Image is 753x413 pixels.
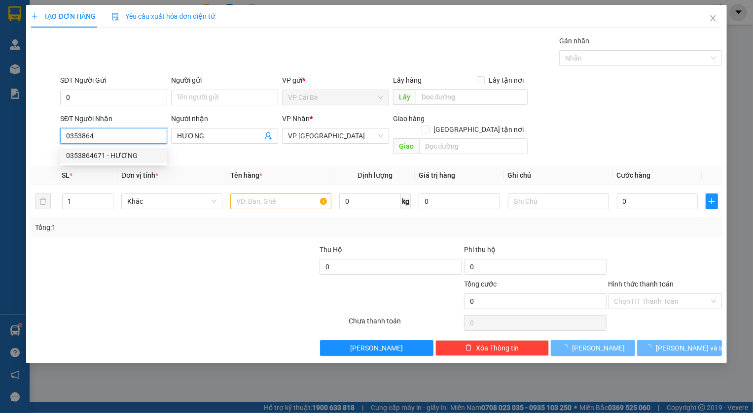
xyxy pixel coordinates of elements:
[31,13,38,20] span: plus
[706,197,717,205] span: plus
[617,171,651,179] span: Cước hàng
[31,12,95,20] span: TẠO ĐƠN HÀNG
[609,280,674,288] label: Hình thức thanh toán
[230,171,262,179] span: Tên hàng
[709,14,717,22] span: close
[435,340,549,356] button: deleteXóa Thông tin
[401,193,411,209] span: kg
[419,171,455,179] span: Giá trị hàng
[348,316,463,333] div: Chưa thanh toán
[60,75,167,86] div: SĐT Người Gửi
[35,222,291,233] div: Tổng: 1
[111,12,215,20] span: Yêu cầu xuất hóa đơn điện tử
[60,148,167,163] div: 0353864671 - HƯƠNG
[430,124,528,135] span: [GEOGRAPHIC_DATA] tận nơi
[121,171,158,179] span: Đơn vị tính
[393,89,416,105] span: Lấy
[320,246,342,254] span: Thu Hộ
[464,280,497,288] span: Tổng cước
[559,37,589,45] label: Gán nhãn
[393,138,419,154] span: Giao
[393,115,425,123] span: Giao hàng
[416,89,528,105] input: Dọc đường
[60,113,167,124] div: SĐT Người Nhận
[171,75,278,86] div: Người gửi
[282,75,389,86] div: VP gửi
[62,171,70,179] span: SL
[485,75,528,86] span: Lấy tận nơi
[111,13,119,21] img: icon
[230,193,331,209] input: VD: Bàn, Ghế
[264,132,272,140] span: user-add
[464,244,607,259] div: Phí thu hộ
[645,344,656,351] span: loading
[282,115,310,123] span: VP Nhận
[66,150,161,161] div: 0353864671 - HƯƠNG
[504,166,613,185] th: Ghi chú
[508,193,609,209] input: Ghi Chú
[288,128,383,143] span: VP Sài Gòn
[350,343,403,353] span: [PERSON_NAME]
[358,171,393,179] span: Định lượng
[288,90,383,105] span: VP Cái Bè
[551,340,636,356] button: [PERSON_NAME]
[656,343,725,353] span: [PERSON_NAME] và In
[393,76,422,84] span: Lấy hàng
[572,343,625,353] span: [PERSON_NAME]
[127,194,216,209] span: Khác
[637,340,722,356] button: [PERSON_NAME] và In
[706,193,717,209] button: plus
[699,5,727,32] button: Close
[476,343,519,353] span: Xóa Thông tin
[465,344,472,352] span: delete
[561,344,572,351] span: loading
[419,138,528,154] input: Dọc đường
[419,193,500,209] input: 0
[320,340,433,356] button: [PERSON_NAME]
[171,113,278,124] div: Người nhận
[35,193,51,209] button: delete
